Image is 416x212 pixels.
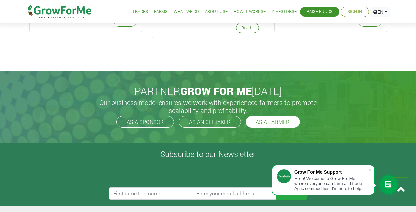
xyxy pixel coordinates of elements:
a: Sign In [347,8,362,15]
a: About Us [205,8,228,15]
a: Farms [154,8,168,15]
a: Trades [132,8,148,15]
a: What We Do [174,8,199,15]
a: AS A FARMER [246,116,300,128]
a: Raise Funds [307,8,333,15]
a: EN [370,7,390,17]
h2: PARTNER [DATE] [27,85,389,97]
a: AS AN OFFTAKER [179,116,241,128]
a: Read... [236,23,259,33]
a: Investors [272,8,297,15]
div: Hello! Welcome to Grow For Me where everyone can farm and trade Agric commodities. I'm here to help. [294,176,368,191]
iframe: reCAPTCHA [109,161,209,187]
h5: Our business model ensures we work with experienced farmers to promote scalability and profitabil... [92,98,324,114]
a: How it Works [234,8,266,15]
input: Enter your email address [192,187,276,200]
h4: Subscribe to our Newsletter [8,149,408,159]
span: GROW FOR ME [180,84,252,98]
div: Grow For Me Support [294,169,368,175]
input: Firstname Lastname [109,187,193,200]
a: AS A SPONSOR [116,116,174,128]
